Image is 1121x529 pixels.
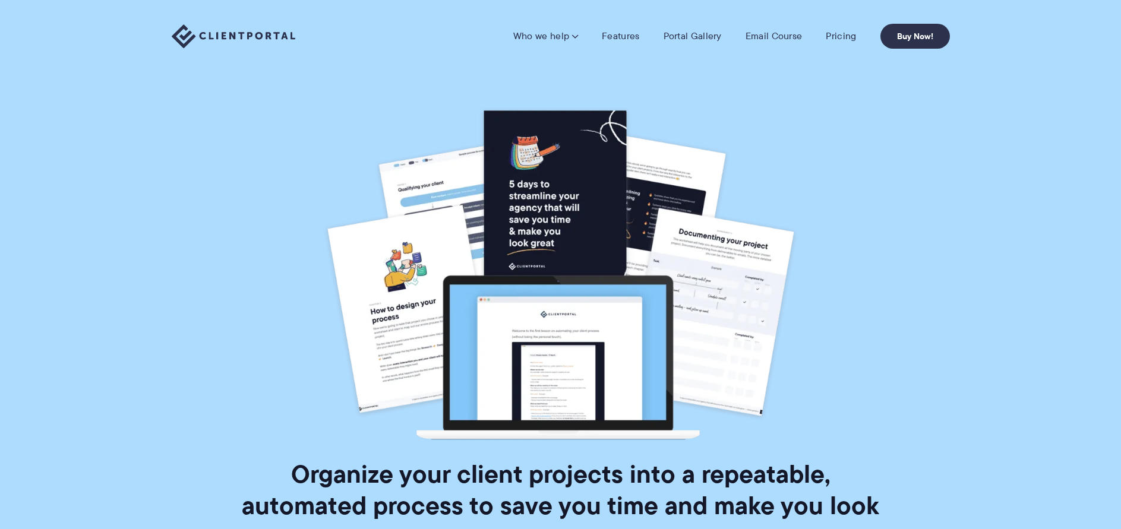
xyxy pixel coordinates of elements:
a: Portal Gallery [664,30,722,42]
a: Who we help [513,30,578,42]
a: Pricing [826,30,856,42]
a: Features [602,30,639,42]
a: Buy Now! [880,24,950,49]
a: Email Course [746,30,803,42]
